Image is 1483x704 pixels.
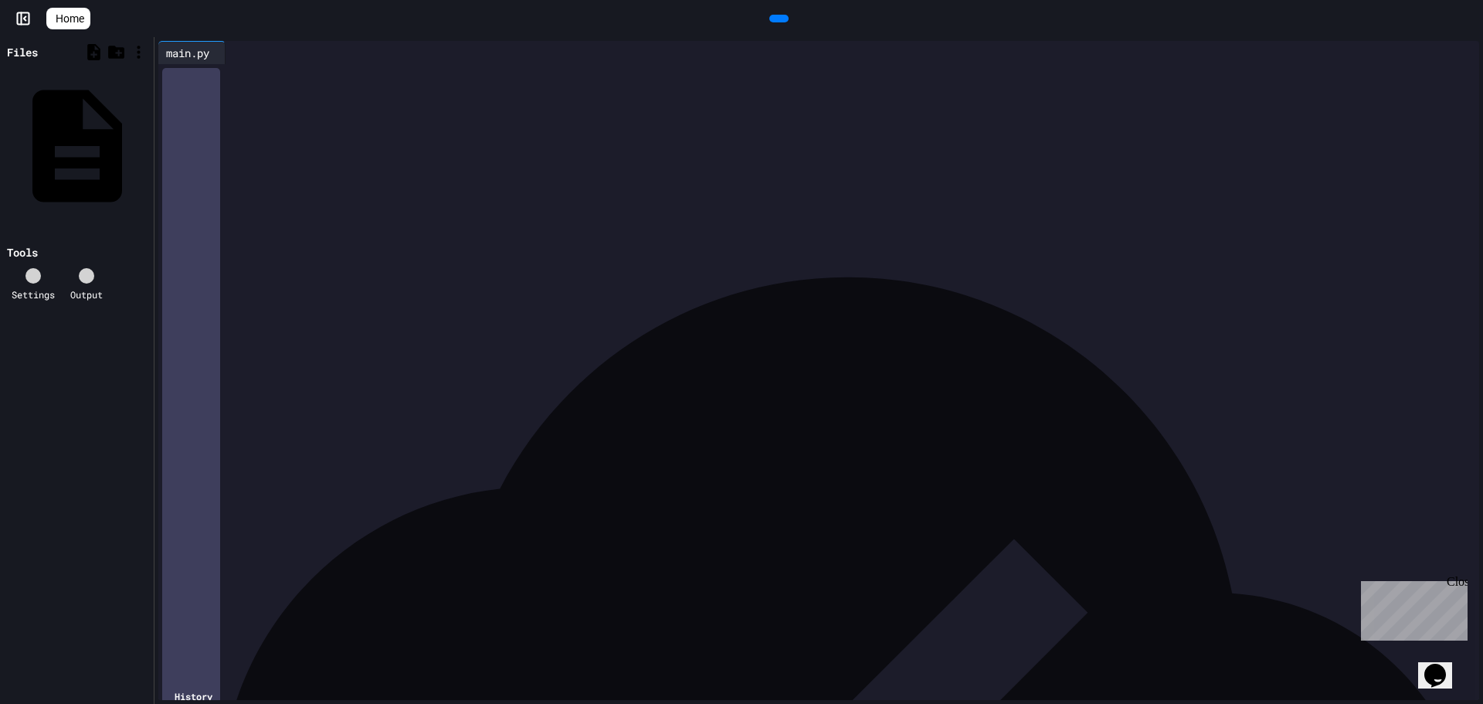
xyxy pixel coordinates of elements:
[6,6,107,98] div: Chat with us now!Close
[12,287,55,301] div: Settings
[158,41,226,64] div: main.py
[7,244,38,260] div: Tools
[7,44,38,60] div: Files
[1355,575,1468,641] iframe: chat widget
[158,45,217,61] div: main.py
[1418,642,1468,689] iframe: chat widget
[70,287,103,301] div: Output
[46,8,90,29] a: Home
[56,11,84,26] span: Home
